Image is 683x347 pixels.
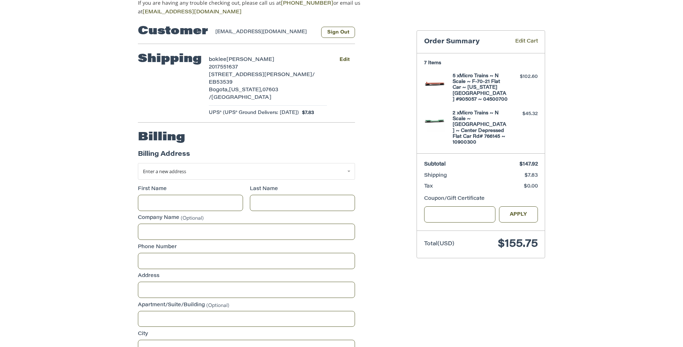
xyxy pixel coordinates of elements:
label: Phone Number [138,243,355,251]
button: Sign Out [321,27,355,38]
span: Bogota, [209,88,229,93]
a: Enter or select a different address [138,163,355,180]
h4: 2 x Micro Trains ~ N Scale ~ [GEOGRAPHIC_DATA] ~ Center Depressed Flat Car Rd# 766145 ~ 10900300 [453,110,508,146]
label: Address [138,272,355,280]
span: $7.83 [299,109,314,117]
input: Gift Certificate or Coupon Code [424,206,496,223]
span: boklee [209,57,226,62]
h3: Order Summary [424,38,505,46]
div: $102.60 [509,73,538,80]
label: City [138,330,355,338]
label: Apartment/Suite/Building [138,302,355,309]
h2: Customer [138,24,208,39]
h3: 7 Items [424,60,538,66]
a: Edit Cart [505,38,538,46]
span: $0.00 [524,184,538,189]
label: First Name [138,185,243,193]
span: [GEOGRAPHIC_DATA] [211,95,271,100]
span: Tax [424,184,433,189]
span: Total (USD) [424,241,454,247]
span: 2017551637 [209,65,238,70]
button: Apply [499,206,538,223]
label: Last Name [250,185,355,193]
span: Enter a new address [143,168,186,175]
span: [STREET_ADDRESS][PERSON_NAME] [209,73,312,78]
button: Edit [334,54,355,65]
div: Coupon/Gift Certificate [424,195,538,203]
span: Shipping [424,173,447,178]
label: Company Name [138,214,355,222]
span: $147.92 [520,162,538,167]
h4: 5 x Micro Trains ~ N Scale ~ F-70-21 Flat Car ~ [US_STATE][GEOGRAPHIC_DATA] #905057 ~ 04500700 [453,73,508,102]
legend: Billing Address [138,150,190,163]
span: UPS® (UPS® Ground Delivers: [DATE]) [209,109,299,117]
h2: Billing [138,130,185,145]
a: [PHONE_NUMBER] [281,1,333,6]
span: [US_STATE], [229,88,262,93]
span: $155.75 [498,239,538,250]
span: [PERSON_NAME] [226,57,274,62]
small: (Optional) [206,303,229,308]
span: $7.83 [525,173,538,178]
a: [EMAIL_ADDRESS][DOMAIN_NAME] [143,10,242,15]
h2: Shipping [138,52,202,66]
div: [EMAIL_ADDRESS][DOMAIN_NAME] [215,28,314,38]
div: $45.32 [509,110,538,118]
small: (Optional) [181,216,204,221]
span: Subtotal [424,162,446,167]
